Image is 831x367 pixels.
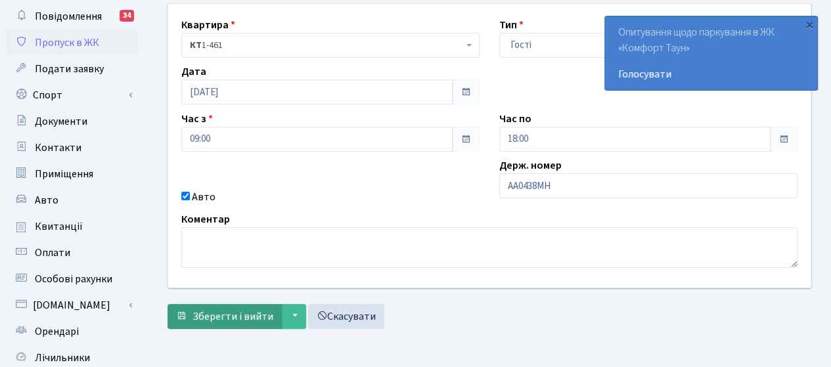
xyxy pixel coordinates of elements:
[35,62,104,76] span: Подати заявку
[7,3,138,30] a: Повідомлення34
[7,108,138,135] a: Документи
[605,16,817,90] div: Опитування щодо паркування в ЖК «Комфорт Таун»
[35,114,87,129] span: Документи
[803,18,816,31] div: ×
[35,193,58,207] span: Авто
[35,9,102,24] span: Повідомлення
[35,246,70,260] span: Оплати
[499,158,562,173] label: Держ. номер
[120,10,134,22] div: 34
[7,266,138,292] a: Особові рахунки
[35,140,81,155] span: Контакти
[35,219,83,234] span: Квитанції
[7,161,138,187] a: Приміщення
[181,64,206,79] label: Дата
[181,17,235,33] label: Квартира
[192,189,215,205] label: Авто
[7,135,138,161] a: Контакти
[192,309,273,324] span: Зберегти і вийти
[35,324,79,339] span: Орендарі
[7,292,138,318] a: [DOMAIN_NAME]
[618,66,804,82] a: Голосувати
[499,173,797,198] input: AA0001AA
[7,213,138,240] a: Квитанції
[7,30,138,56] a: Пропуск в ЖК
[35,272,112,286] span: Особові рахунки
[181,33,480,58] span: <b>КТ</b>&nbsp;&nbsp;&nbsp;&nbsp;1-461
[499,111,531,127] label: Час по
[7,318,138,345] a: Орендарі
[35,35,99,50] span: Пропуск в ЖК
[7,187,138,213] a: Авто
[499,17,524,33] label: Тип
[7,82,138,108] a: Спорт
[35,351,90,365] span: Лічильники
[35,167,93,181] span: Приміщення
[181,211,230,227] label: Коментар
[190,39,202,52] b: КТ
[181,111,213,127] label: Час з
[168,304,282,329] button: Зберегти і вийти
[308,304,384,329] a: Скасувати
[7,240,138,266] a: Оплати
[190,39,463,52] span: <b>КТ</b>&nbsp;&nbsp;&nbsp;&nbsp;1-461
[7,56,138,82] a: Подати заявку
